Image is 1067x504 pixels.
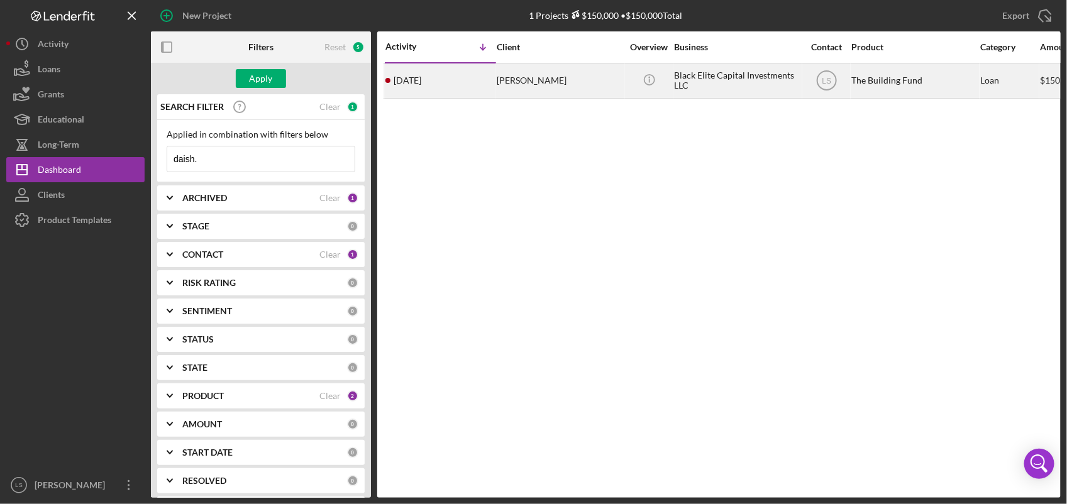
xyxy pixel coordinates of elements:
b: RESOLVED [182,476,226,486]
div: Product [851,42,977,52]
text: LS [822,77,831,85]
div: Loans [38,57,60,85]
div: 0 [347,277,358,288]
b: Filters [248,42,274,52]
b: STAGE [182,221,209,231]
b: CONTACT [182,249,223,260]
b: STATE [182,363,207,373]
b: START DATE [182,447,233,457]
div: Open Intercom Messenger [1024,449,1054,479]
div: Apply [250,69,273,88]
div: New Project [182,3,231,28]
div: Clear [319,391,341,401]
div: 0 [347,475,358,486]
div: Category [980,42,1039,52]
div: Grants [38,82,64,110]
div: Activity [385,41,441,52]
div: Clear [319,102,341,112]
div: 0 [347,305,358,317]
button: Export [990,3,1061,28]
div: 2 [347,390,358,402]
div: Applied in combination with filters below [167,129,355,140]
button: Loans [6,57,145,82]
button: Activity [6,31,145,57]
div: 1 [347,101,358,112]
b: RISK RATING [182,278,236,288]
div: 1 [347,192,358,204]
div: 1 [347,249,358,260]
div: Reset [324,42,346,52]
div: [PERSON_NAME] [31,473,113,501]
div: Overview [626,42,673,52]
button: Educational [6,107,145,132]
div: The Building Fund [851,64,977,97]
div: 5 [352,41,365,53]
button: Product Templates [6,207,145,233]
b: ARCHIVED [182,193,227,203]
div: Business [674,42,800,52]
button: Dashboard [6,157,145,182]
time: 2025-09-05 20:08 [394,75,421,85]
div: 1 Projects • $150,000 Total [529,10,682,21]
div: Black Elite Capital Investments LLC [674,64,800,97]
b: AMOUNT [182,419,222,429]
b: PRODUCT [182,391,224,401]
div: 0 [347,362,358,373]
div: 0 [347,419,358,430]
div: Clients [38,182,65,211]
div: 0 [347,334,358,345]
div: Clear [319,193,341,203]
div: Educational [38,107,84,135]
div: Contact [803,42,850,52]
button: Apply [236,69,286,88]
text: LS [15,482,23,489]
div: Client [497,42,622,52]
div: 0 [347,447,358,458]
div: [PERSON_NAME] [497,64,622,97]
div: Loan [980,64,1039,97]
button: Clients [6,182,145,207]
button: Grants [6,82,145,107]
div: 0 [347,221,358,232]
div: Activity [38,31,69,60]
b: SENTIMENT [182,306,232,316]
button: LS[PERSON_NAME] [6,473,145,498]
b: STATUS [182,334,214,344]
div: Product Templates [38,207,111,236]
b: SEARCH FILTER [160,102,224,112]
div: $150,000 [568,10,619,21]
button: New Project [151,3,244,28]
div: Long-Term [38,132,79,160]
button: Long-Term [6,132,145,157]
div: Export [1002,3,1029,28]
div: Clear [319,249,341,260]
div: Dashboard [38,157,81,185]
